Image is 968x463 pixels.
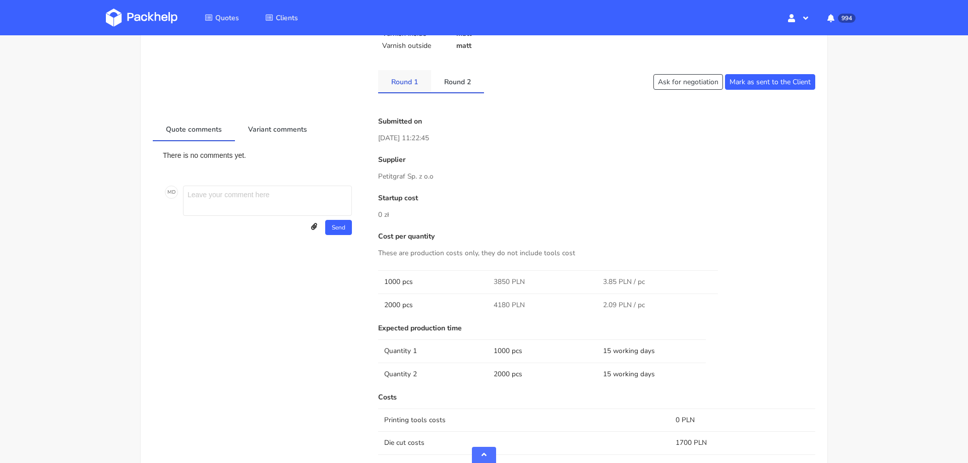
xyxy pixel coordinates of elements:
p: There is no comments yet. [163,151,354,159]
img: Dashboard [106,9,177,27]
p: Petitgraf Sp. z o.o [378,171,815,182]
span: 994 [838,14,856,23]
p: [DATE] 11:22:45 [378,133,815,144]
button: 994 [819,9,862,27]
p: Supplier [378,156,815,164]
span: 4180 PLN [494,300,525,310]
p: matt [456,42,590,50]
span: 3.85 PLN / pc [603,277,645,287]
button: Ask for negotiation [653,74,723,90]
p: Varnish inside [382,30,444,38]
a: Quote comments [153,118,235,140]
span: D [172,186,175,199]
td: Printing tools costs [378,409,670,431]
span: Quotes [215,13,239,23]
p: Varnish outside [382,42,444,50]
td: 1700 PLN [670,431,815,454]
td: Quantity 1 [378,339,488,362]
p: Expected production time [378,324,815,332]
td: 2000 pcs [488,363,597,385]
button: Mark as sent to the Client [725,74,815,90]
td: 15 working days [597,363,706,385]
td: Quantity 2 [378,363,488,385]
a: Quotes [193,9,251,27]
a: Round 1 [378,70,431,92]
td: 1000 pcs [378,270,488,293]
p: Submitted on [378,118,815,126]
p: Costs [378,393,815,401]
td: 0 PLN [670,409,815,431]
td: Die cut costs [378,431,670,454]
p: These are production costs only, they do not include tools cost [378,248,815,259]
p: Cost per quantity [378,233,815,241]
p: 0 zł [378,209,815,220]
td: 15 working days [597,339,706,362]
a: Round 2 [431,70,484,92]
button: Send [325,220,352,235]
span: Clients [276,13,298,23]
td: 2000 pcs [378,294,488,316]
span: M [167,186,172,199]
span: 3850 PLN [494,277,525,287]
a: Variant comments [235,118,320,140]
p: Startup cost [378,194,815,202]
span: 2.09 PLN / pc [603,300,645,310]
a: Clients [253,9,310,27]
td: 1000 pcs [488,339,597,362]
p: matt [456,30,590,38]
